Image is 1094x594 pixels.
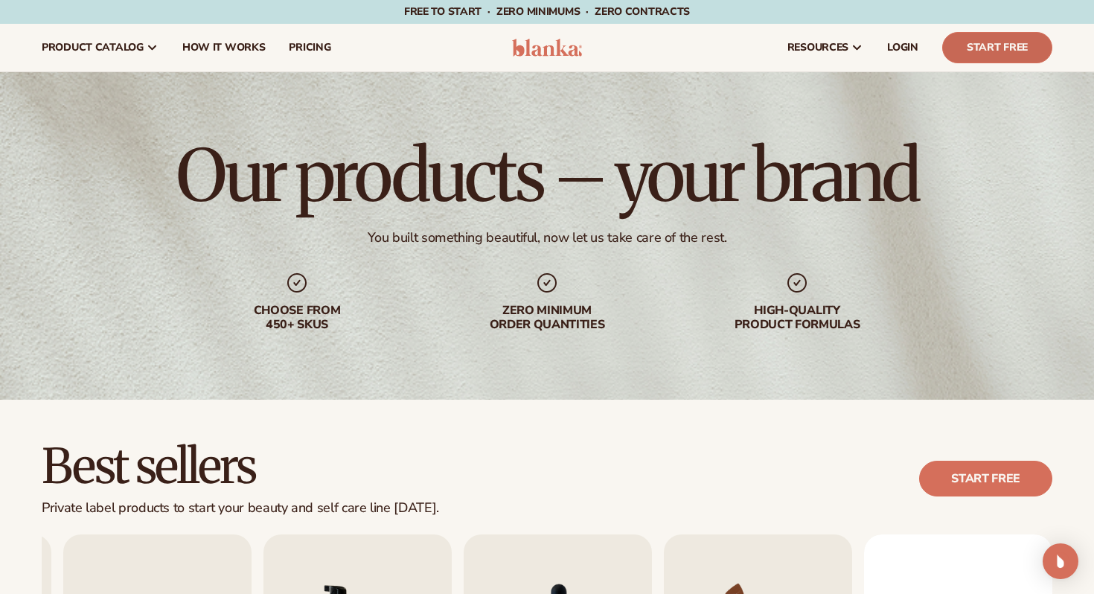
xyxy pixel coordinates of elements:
h2: Best sellers [42,441,439,491]
div: Private label products to start your beauty and self care line [DATE]. [42,500,439,517]
span: How It Works [182,42,266,54]
span: resources [787,42,848,54]
a: product catalog [30,24,170,71]
a: How It Works [170,24,278,71]
a: Start free [919,461,1052,496]
div: Zero minimum order quantities [452,304,642,332]
img: logo [512,39,583,57]
a: resources [775,24,875,71]
a: pricing [277,24,342,71]
span: product catalog [42,42,144,54]
span: LOGIN [887,42,918,54]
a: LOGIN [875,24,930,71]
div: You built something beautiful, now let us take care of the rest. [368,229,727,246]
span: Free to start · ZERO minimums · ZERO contracts [404,4,690,19]
div: Open Intercom Messenger [1043,543,1078,579]
h1: Our products – your brand [176,140,918,211]
span: pricing [289,42,330,54]
a: Start Free [942,32,1052,63]
div: Choose from 450+ Skus [202,304,392,332]
div: High-quality product formulas [702,304,892,332]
